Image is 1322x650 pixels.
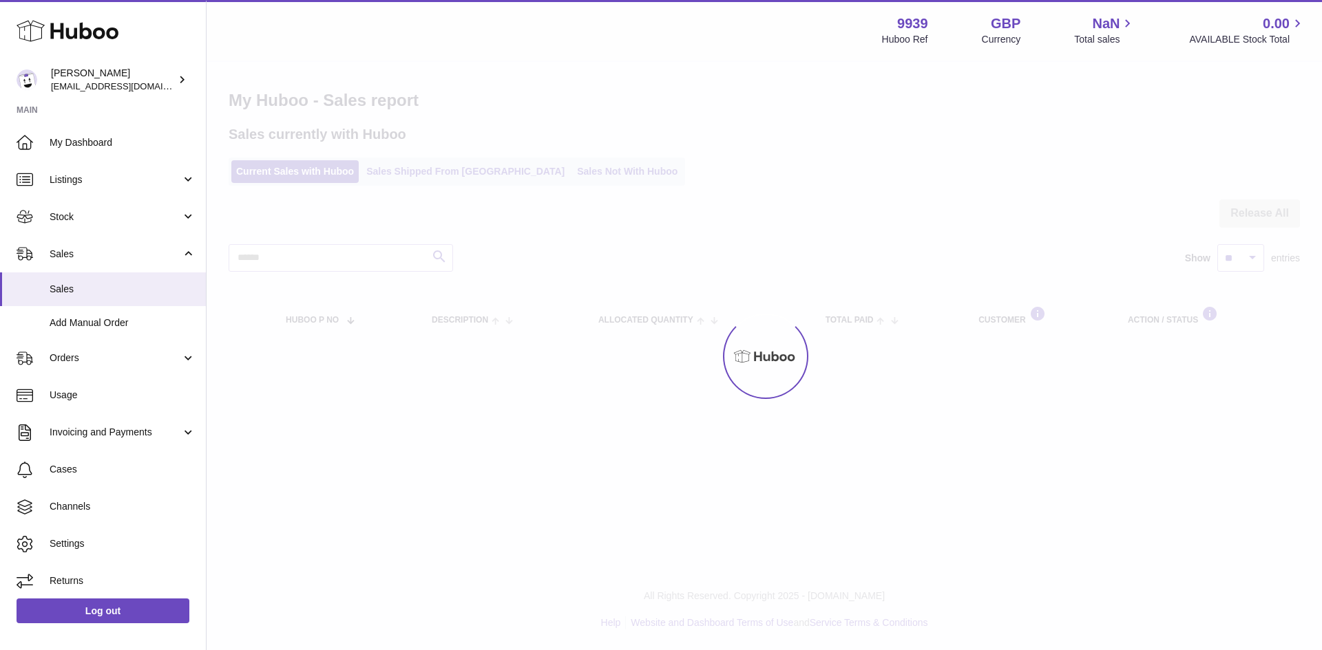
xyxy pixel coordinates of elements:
span: Channels [50,500,196,513]
span: Cases [50,463,196,476]
a: 0.00 AVAILABLE Stock Total [1189,14,1305,46]
div: Currency [982,33,1021,46]
span: Returns [50,574,196,587]
span: Usage [50,389,196,402]
span: Settings [50,537,196,550]
span: 0.00 [1263,14,1290,33]
img: internalAdmin-9939@internal.huboo.com [17,69,37,90]
span: Orders [50,351,181,365]
span: [EMAIL_ADDRESS][DOMAIN_NAME] [51,80,202,91]
span: AVAILABLE Stock Total [1189,33,1305,46]
span: Sales [50,248,181,261]
div: [PERSON_NAME] [51,67,175,93]
a: Log out [17,598,189,623]
a: NaN Total sales [1074,14,1135,46]
span: My Dashboard [50,136,196,149]
span: NaN [1092,14,1120,33]
span: Invoicing and Payments [50,426,181,439]
strong: GBP [991,14,1020,33]
span: Listings [50,173,181,186]
div: Huboo Ref [882,33,928,46]
strong: 9939 [897,14,928,33]
span: Total sales [1074,33,1135,46]
span: Add Manual Order [50,316,196,329]
span: Stock [50,210,181,224]
span: Sales [50,283,196,296]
